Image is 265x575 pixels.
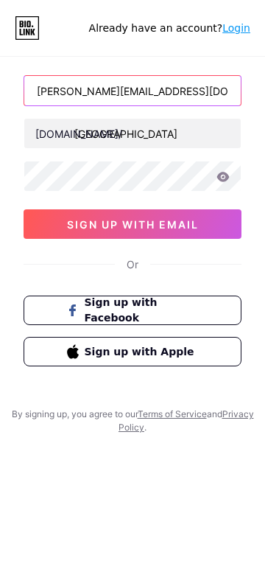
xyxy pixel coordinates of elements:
span: Sign up with Facebook [85,295,199,326]
div: Or [127,257,138,272]
input: username [24,119,241,148]
button: sign up with email [24,209,241,239]
a: Terms of Service [138,408,207,419]
div: Already have an account? [89,21,250,36]
div: By signing up, you agree to our and . [7,408,258,434]
span: sign up with email [67,218,199,231]
span: Sign up with Apple [85,344,199,360]
button: Sign up with Facebook [24,296,241,325]
button: Sign up with Apple [24,337,241,366]
input: Email [24,76,241,105]
div: [DOMAIN_NAME]/ [35,126,122,142]
a: Login [222,22,250,34]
